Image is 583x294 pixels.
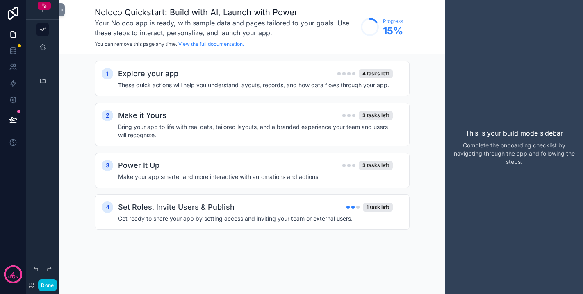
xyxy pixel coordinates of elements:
[118,68,178,79] h2: Explore your app
[118,123,393,139] h4: Bring your app to life with real data, tailored layouts, and a branded experience your team and u...
[178,41,244,47] a: View the full documentation.
[359,69,393,78] div: 4 tasks left
[465,128,563,138] p: This is your build mode sidebar
[95,18,357,38] h3: Your Noloco app is ready, with sample data and pages tailored to your goals. Use these steps to i...
[59,54,445,252] div: scrollable content
[102,160,113,171] div: 3
[383,18,403,25] span: Progress
[95,41,177,47] span: You can remove this page any time.
[38,279,57,291] button: Done
[118,110,166,121] h2: Make it Yours
[118,215,393,223] h4: Get ready to share your app by setting access and inviting your team or external users.
[102,201,113,213] div: 4
[118,81,393,89] h4: These quick actions will help you understand layouts, records, and how data flows through your app.
[102,110,113,121] div: 2
[383,25,403,38] span: 15 %
[359,161,393,170] div: 3 tasks left
[8,274,18,280] p: days
[11,270,15,278] p: 4
[363,203,393,212] div: 1 task left
[359,111,393,120] div: 3 tasks left
[452,141,576,166] p: Complete the onboarding checklist by navigating through the app and following the steps.
[118,173,393,181] h4: Make your app smarter and more interactive with automations and actions.
[102,68,113,79] div: 1
[95,7,357,18] h1: Noloco Quickstart: Build with AI, Launch with Power
[118,160,159,171] h2: Power It Up
[118,201,235,213] h2: Set Roles, Invite Users & Publish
